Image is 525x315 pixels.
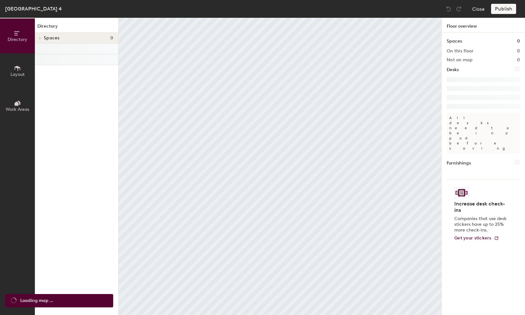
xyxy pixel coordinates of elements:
[20,297,53,304] span: Loading map ...
[517,38,520,45] h1: 0
[517,57,520,63] h2: 0
[454,236,499,241] a: Get your stickers
[472,4,485,14] button: Close
[454,235,491,241] span: Get your stickers
[442,18,525,33] h1: Floor overview
[456,6,462,12] img: Redo
[454,216,509,233] p: Companies that use desk stickers have up to 25% more check-ins.
[6,107,29,112] span: Work Areas
[454,201,509,213] h4: Increase desk check-ins
[454,187,469,198] img: Sticker logo
[110,36,113,41] span: 0
[447,38,462,45] h1: Spaces
[44,36,60,41] span: Spaces
[447,113,520,153] p: All desks need to be in a pod before saving
[447,49,474,54] h2: On this floor
[10,72,25,77] span: Layout
[447,57,472,63] h2: Not on map
[517,49,520,54] h2: 0
[119,18,441,315] canvas: Map
[447,160,471,167] h1: Furnishings
[35,23,118,33] h1: Directory
[447,66,459,73] h1: Desks
[445,6,452,12] img: Undo
[5,5,62,13] div: [GEOGRAPHIC_DATA] 4
[8,37,27,42] span: Directory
